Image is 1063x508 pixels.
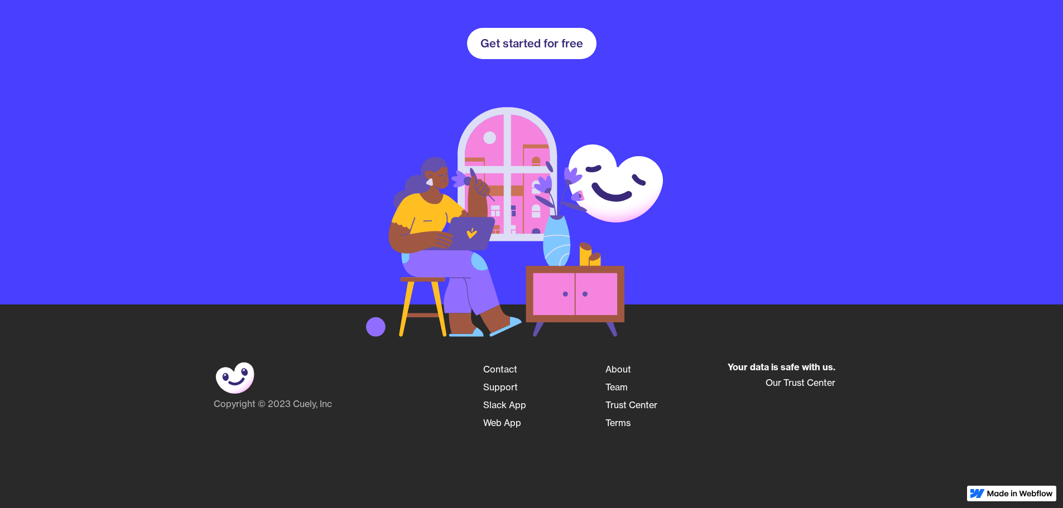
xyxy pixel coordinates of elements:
img: Made in Webflow [987,490,1053,497]
a: Team [605,378,628,396]
div: Our Trust Center [728,374,835,391]
a: Trust Center [605,396,657,414]
a: About [605,360,631,378]
a: Terms [605,414,631,432]
div: Copyright © 2023 Cuely, Inc [214,398,472,409]
div: Your data is safe with us. [728,360,835,374]
a: Support [483,378,518,396]
a: Web App [483,414,521,432]
a: Your data is safe with us.Our Trust Center [728,360,835,391]
a: Slack App [483,396,526,414]
div: Get started for free [480,37,583,50]
a: Contact [483,360,517,378]
a: Get started for free [467,28,597,59]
